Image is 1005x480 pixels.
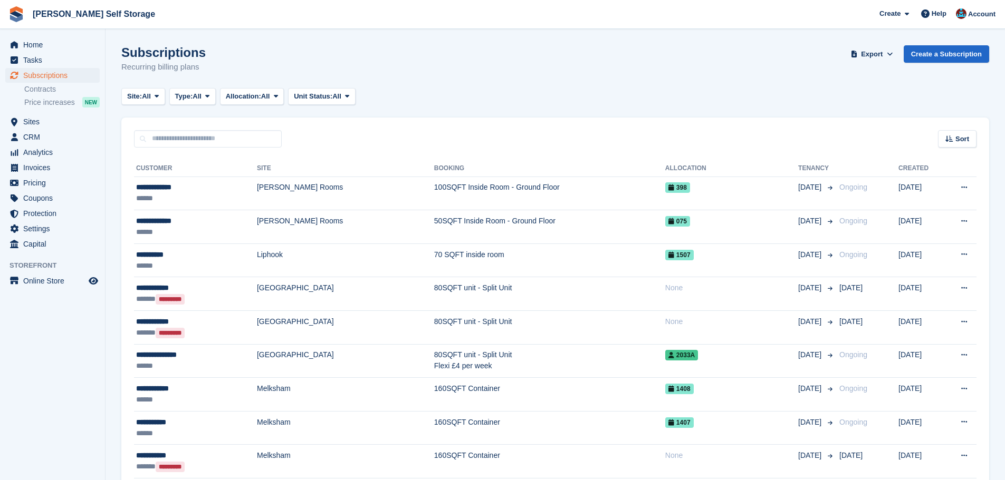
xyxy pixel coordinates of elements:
span: Protection [23,206,87,221]
span: Account [968,9,996,19]
a: [PERSON_NAME] Self Storage [28,5,159,23]
span: All [193,91,202,102]
a: menu [5,53,100,67]
span: 398 [665,182,690,193]
td: 100SQFT Inside Room - Ground Floor [434,177,665,210]
span: [DATE] [839,283,863,292]
td: [PERSON_NAME] Rooms [257,210,434,244]
span: [DATE] [798,383,824,394]
span: 075 [665,216,690,227]
span: Online Store [23,273,87,288]
span: [DATE] [798,316,824,327]
td: 80SQFT unit - Split Unit Flexi £4 per week [434,344,665,378]
span: Price increases [24,97,75,107]
a: menu [5,237,100,251]
a: menu [5,130,100,144]
td: [DATE] [898,344,943,378]
td: 80SQFT unit - Split Unit [434,311,665,345]
div: None [665,316,798,327]
span: All [332,91,341,102]
span: Ongoing [839,418,867,426]
span: CRM [23,130,87,144]
span: Home [23,37,87,52]
span: Settings [23,221,87,236]
td: [GEOGRAPHIC_DATA] [257,277,434,311]
span: Pricing [23,175,87,190]
img: Dev Yildirim [956,8,966,19]
td: 160SQFT Container [434,378,665,412]
a: menu [5,68,100,83]
th: Customer [134,160,257,177]
span: [DATE] [839,451,863,459]
td: [DATE] [898,277,943,311]
span: Allocation: [226,91,261,102]
td: 160SQFT Container [434,411,665,445]
button: Site: All [121,88,165,105]
a: menu [5,206,100,221]
span: Unit Status: [294,91,332,102]
span: Help [932,8,946,19]
span: Coupons [23,191,87,205]
span: [DATE] [798,182,824,193]
div: NEW [82,97,100,107]
th: Site [257,160,434,177]
a: menu [5,175,100,190]
td: 160SQFT Container [434,445,665,478]
span: [DATE] [798,249,824,260]
span: Subscriptions [23,68,87,83]
span: Ongoing [839,350,867,359]
span: Export [861,49,883,60]
th: Created [898,160,943,177]
button: Type: All [169,88,216,105]
h1: Subscriptions [121,45,206,60]
td: [GEOGRAPHIC_DATA] [257,344,434,378]
a: menu [5,145,100,160]
td: [DATE] [898,210,943,244]
span: Analytics [23,145,87,160]
a: menu [5,273,100,288]
td: [DATE] [898,311,943,345]
span: All [142,91,151,102]
button: Allocation: All [220,88,284,105]
div: None [665,282,798,293]
span: 1407 [665,417,694,428]
span: 2033A [665,350,698,360]
button: Unit Status: All [288,88,355,105]
td: 80SQFT unit - Split Unit [434,277,665,311]
span: [DATE] [839,317,863,326]
span: Ongoing [839,384,867,393]
a: Price increases NEW [24,96,100,108]
span: [DATE] [798,282,824,293]
td: Melksham [257,378,434,412]
th: Booking [434,160,665,177]
td: Liphook [257,243,434,277]
td: [DATE] [898,445,943,478]
span: Ongoing [839,217,867,225]
span: [DATE] [798,349,824,360]
p: Recurring billing plans [121,61,206,73]
a: Create a Subscription [904,45,989,63]
div: None [665,450,798,461]
span: [DATE] [798,450,824,461]
img: stora-icon-8386f47178a22dfd0bd8f6a31ec36ba5ce8667c1dd55bd0f319d3a0aa187defe.svg [8,6,24,22]
span: Ongoing [839,250,867,259]
span: Site: [127,91,142,102]
td: Melksham [257,411,434,445]
span: Type: [175,91,193,102]
span: Invoices [23,160,87,175]
span: Sites [23,114,87,129]
td: Melksham [257,445,434,478]
td: [GEOGRAPHIC_DATA] [257,311,434,345]
span: Create [879,8,901,19]
span: All [261,91,270,102]
span: Storefront [9,260,105,271]
a: menu [5,114,100,129]
td: [PERSON_NAME] Rooms [257,177,434,210]
span: Sort [955,134,969,144]
th: Allocation [665,160,798,177]
span: [DATE] [798,417,824,428]
span: Tasks [23,53,87,67]
a: menu [5,191,100,205]
span: [DATE] [798,215,824,227]
td: [DATE] [898,378,943,412]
